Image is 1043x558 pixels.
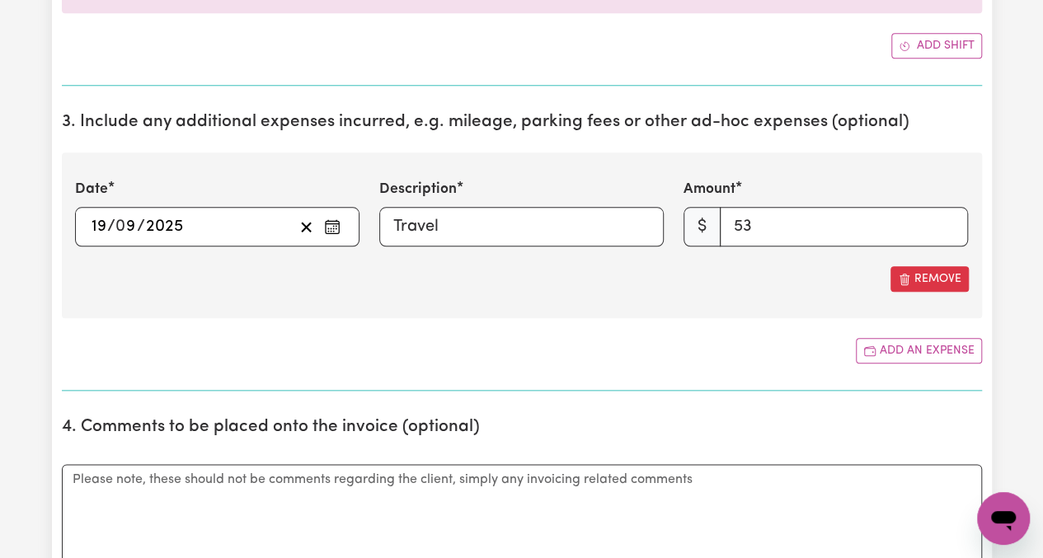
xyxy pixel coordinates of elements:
h2: 3. Include any additional expenses incurred, e.g. mileage, parking fees or other ad-hoc expenses ... [62,112,982,133]
span: 0 [115,218,125,235]
span: $ [684,207,721,246]
span: / [137,218,145,236]
input: Travel [379,207,664,246]
input: -- [116,214,137,239]
iframe: Button to launch messaging window [977,492,1030,545]
button: Enter the date of expense [319,214,345,239]
input: ---- [145,214,184,239]
input: -- [91,214,107,239]
label: Amount [684,179,735,200]
button: Add another shift [891,33,982,59]
label: Date [75,179,108,200]
h2: 4. Comments to be placed onto the invoice (optional) [62,417,982,438]
span: / [107,218,115,236]
label: Description [379,179,457,200]
button: Remove this expense [890,266,969,292]
button: Add another expense [856,338,982,363]
button: Clear date [294,214,319,239]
